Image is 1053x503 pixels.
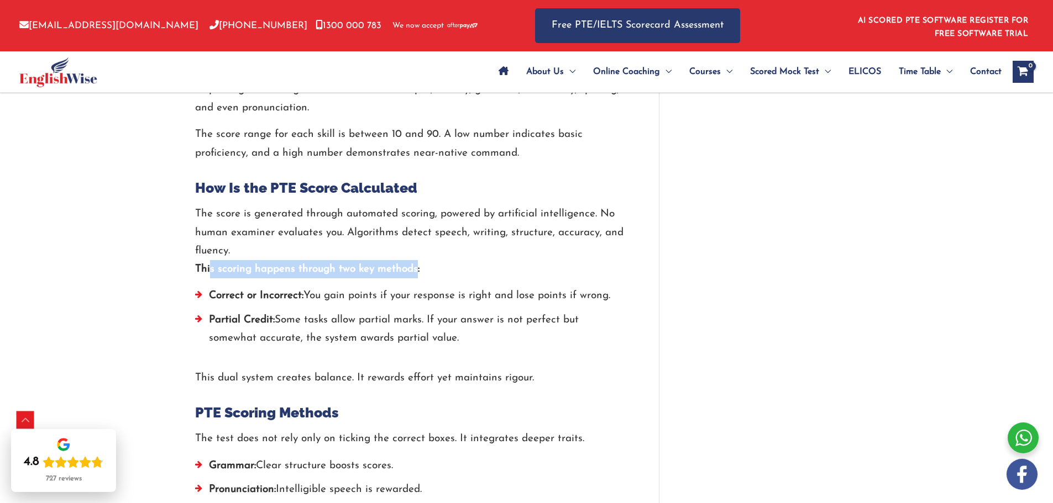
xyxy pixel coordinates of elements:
a: AI SCORED PTE SOFTWARE REGISTER FOR FREE SOFTWARE TRIAL [858,17,1029,38]
a: ELICOS [840,52,890,91]
a: Contact [961,52,1002,91]
span: We now accept [392,20,444,31]
h2: How Is the PTE Score Calculated [195,179,626,197]
span: Menu Toggle [721,52,732,91]
img: cropped-ew-logo [19,57,97,87]
span: Online Coaching [593,52,660,91]
a: Time TableMenu Toggle [890,52,961,91]
p: This dual system creates balance. It rewards effort yet maintains rigour. [195,369,626,387]
span: Menu Toggle [941,52,952,91]
span: Menu Toggle [819,52,831,91]
span: Courses [689,52,721,91]
strong: Correct or Incorrect: [209,290,303,301]
span: Contact [970,52,1002,91]
a: Scored Mock TestMenu Toggle [741,52,840,91]
a: View Shopping Cart, empty [1013,61,1034,83]
a: Free PTE/IELTS Scorecard Assessment [535,8,740,43]
div: 727 reviews [46,474,82,483]
li: Some tasks allow partial marks. If your answer is not perfect but somewhat accurate, the system a... [195,311,626,353]
a: CoursesMenu Toggle [680,52,741,91]
aside: Header Widget 1 [851,8,1034,44]
span: Scored Mock Test [750,52,819,91]
img: white-facebook.png [1007,459,1038,490]
strong: This scoring happens through two key methods: [195,264,420,274]
span: Menu Toggle [660,52,672,91]
li: Clear structure boosts scores. [195,457,626,480]
h2: PTE Scoring Methods [195,404,626,422]
p: The score range for each skill is between 10 and 90. A low number indicates basic proficiency, an... [195,125,626,162]
p: The score is generated through automated scoring, powered by artificial intelligence. No human ex... [195,205,626,278]
li: You gain points if your response is right and lose points if wrong. [195,287,626,310]
div: Rating: 4.8 out of 5 [24,454,103,470]
strong: Grammar: [209,460,256,471]
span: About Us [526,52,564,91]
span: Menu Toggle [564,52,575,91]
strong: Partial Credit: [209,315,275,325]
div: 4.8 [24,454,39,470]
a: 1300 000 783 [316,21,381,30]
a: [EMAIL_ADDRESS][DOMAIN_NAME] [19,21,198,30]
a: About UsMenu Toggle [517,52,584,91]
a: Online CoachingMenu Toggle [584,52,680,91]
span: ELICOS [848,52,881,91]
strong: Pronunciation: [209,484,276,495]
span: Time Table [899,52,941,91]
p: The test does not rely only on ticking the correct boxes. It integrates deeper traits. [195,430,626,448]
a: [PHONE_NUMBER] [209,21,307,30]
img: Afterpay-Logo [447,23,478,29]
nav: Site Navigation: Main Menu [490,52,1002,91]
